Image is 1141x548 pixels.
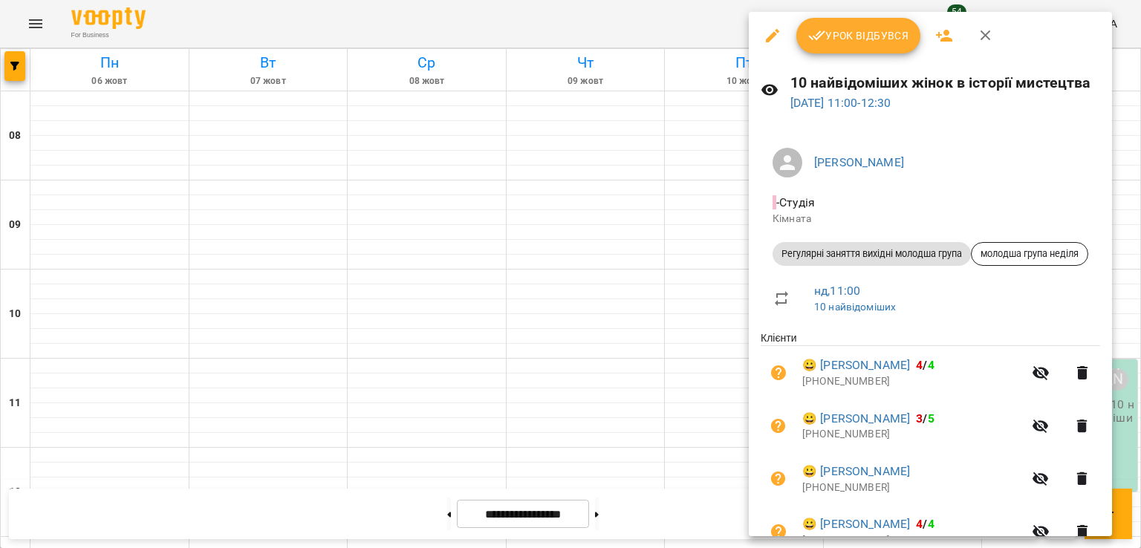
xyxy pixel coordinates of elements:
a: [DATE] 11:00-12:30 [790,96,891,110]
b: / [916,517,934,531]
span: - Студія [773,195,818,209]
button: Візит ще не сплачено. Додати оплату? [761,461,796,497]
span: 4 [928,517,934,531]
a: 😀 [PERSON_NAME] [802,356,910,374]
h6: 10 найвідоміших жінок в історії мистецтва [790,71,1100,94]
a: нд , 11:00 [814,284,860,298]
p: [PHONE_NUMBER] [802,374,1023,389]
button: Урок відбувся [796,18,921,53]
span: Урок відбувся [808,27,909,45]
a: 😀 [PERSON_NAME] [802,515,910,533]
span: молодша група неділя [972,247,1088,261]
p: [PHONE_NUMBER] [802,480,1023,495]
span: 4 [916,358,923,372]
p: Кімната [773,212,1088,226]
span: 4 [916,517,923,531]
a: [PERSON_NAME] [814,155,904,169]
p: [PHONE_NUMBER] [802,533,1023,548]
div: молодша група неділя [971,242,1088,266]
b: / [916,411,934,425]
span: 3 [916,411,923,425]
span: 5 [928,411,934,425]
button: Візит ще не сплачено. Додати оплату? [761,408,796,444]
button: Візит ще не сплачено. Додати оплату? [761,355,796,391]
span: Регулярні заняття вихідні молодша група [773,247,971,261]
a: 😀 [PERSON_NAME] [802,463,910,480]
b: / [916,358,934,372]
a: 10 найвідоміших [814,301,896,313]
span: 4 [928,358,934,372]
p: [PHONE_NUMBER] [802,427,1023,442]
a: 😀 [PERSON_NAME] [802,410,910,428]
